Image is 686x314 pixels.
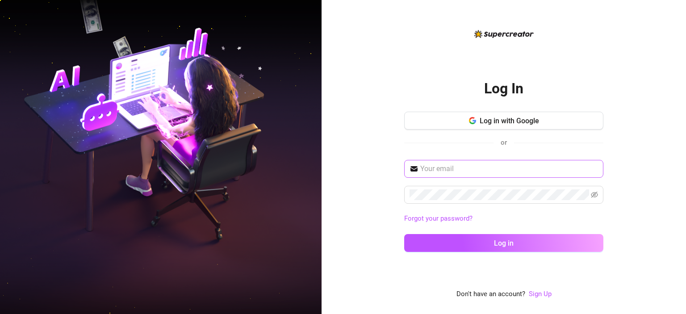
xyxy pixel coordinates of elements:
[501,138,507,147] span: or
[480,117,539,125] span: Log in with Google
[404,234,603,252] button: Log in
[404,112,603,130] button: Log in with Google
[420,163,598,174] input: Your email
[494,239,514,247] span: Log in
[529,290,552,298] a: Sign Up
[404,214,603,224] a: Forgot your password?
[484,80,523,98] h2: Log In
[456,289,525,300] span: Don't have an account?
[404,214,473,222] a: Forgot your password?
[529,289,552,300] a: Sign Up
[591,191,598,198] span: eye-invisible
[474,30,534,38] img: logo-BBDzfeDw.svg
